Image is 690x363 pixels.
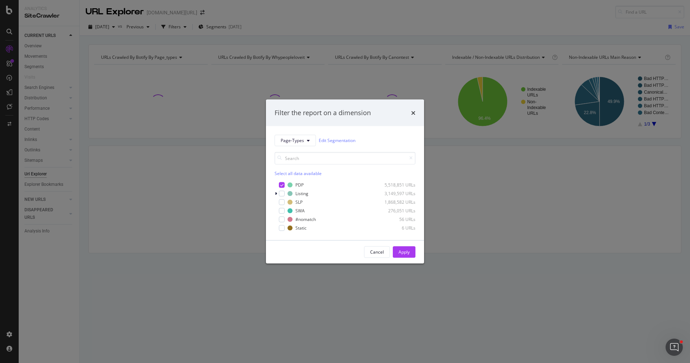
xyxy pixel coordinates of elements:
[275,170,415,176] div: Select all data available
[295,190,308,197] div: Listing
[319,137,355,144] a: Edit Segmentation
[295,216,316,222] div: #nomatch
[380,208,415,214] div: 276,051 URLs
[666,339,683,356] iframe: Intercom live chat
[393,246,415,258] button: Apply
[380,199,415,205] div: 1,868,582 URLs
[266,100,424,264] div: modal
[370,249,384,255] div: Cancel
[399,249,410,255] div: Apply
[295,208,305,214] div: SWA
[380,190,415,197] div: 3,149,597 URLs
[380,225,415,231] div: 6 URLs
[281,137,304,143] span: Page-Types
[275,135,316,146] button: Page-Types
[380,216,415,222] div: 56 URLs
[295,199,303,205] div: SLP
[275,108,371,118] div: Filter the report on a dimension
[295,225,307,231] div: Static
[275,152,415,164] input: Search
[411,108,415,118] div: times
[295,182,304,188] div: PDP
[364,246,390,258] button: Cancel
[380,182,415,188] div: 5,518,851 URLs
